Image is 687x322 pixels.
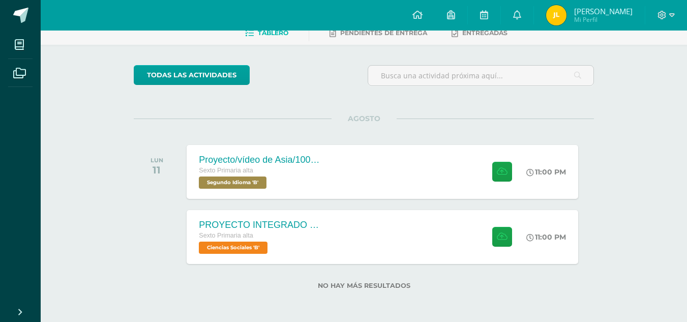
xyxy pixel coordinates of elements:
[199,220,321,230] div: PROYECTO INTEGRADO DE CIENCIAS SOCIALES Y KAQCHIQUEL, VALOR 30 PUNTOS.
[452,25,507,41] a: Entregadas
[546,5,566,25] img: 5dc5b5fb5e1def4cbfe1aba904d51f7d.png
[199,167,253,174] span: Sexto Primaria alta
[151,164,163,176] div: 11
[134,282,594,289] label: No hay más resultados
[199,177,266,189] span: Segundo Idioma 'B'
[526,232,566,242] div: 11:00 PM
[332,114,397,123] span: AGOSTO
[199,155,321,165] div: Proyecto/vídeo de Asia/100ptos.
[199,232,253,239] span: Sexto Primaria alta
[368,66,593,85] input: Busca una actividad próxima aquí...
[330,25,427,41] a: Pendientes de entrega
[574,6,633,16] span: [PERSON_NAME]
[151,157,163,164] div: LUN
[526,167,566,177] div: 11:00 PM
[574,15,633,24] span: Mi Perfil
[340,29,427,37] span: Pendientes de entrega
[258,29,288,37] span: Tablero
[134,65,250,85] a: todas las Actividades
[245,25,288,41] a: Tablero
[462,29,507,37] span: Entregadas
[199,242,267,254] span: Ciencias Sociales 'B'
